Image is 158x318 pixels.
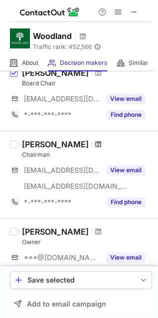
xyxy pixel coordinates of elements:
span: Traffic rank: # 52,566 [33,43,92,50]
div: [PERSON_NAME] [22,227,89,237]
button: Reveal Button [106,253,146,263]
img: ContactOut v5.3.10 [20,6,80,18]
div: Save selected [27,276,135,284]
span: [EMAIL_ADDRESS][DOMAIN_NAME] [24,166,100,175]
span: [EMAIL_ADDRESS][DOMAIN_NAME] [24,182,128,191]
span: About [22,59,38,67]
button: Reveal Button [106,110,146,120]
div: Chairman [22,150,152,159]
span: [EMAIL_ADDRESS][DOMAIN_NAME] [24,94,100,103]
h1: Woodland [33,30,72,42]
span: Similar [129,59,149,67]
img: 61177409fb4bd5b32e84926064a682df [10,28,30,48]
span: Decision makers [60,59,107,67]
button: Reveal Button [106,94,146,104]
span: Add to email campaign [27,300,106,308]
button: Reveal Button [106,165,146,175]
span: ***@[DOMAIN_NAME] [24,253,100,262]
button: Add to email campaign [10,295,152,313]
button: Reveal Button [106,197,146,207]
button: save-profile-one-click [10,271,152,289]
div: [PERSON_NAME] [22,68,89,78]
div: Owner [22,238,152,247]
div: [PERSON_NAME] [22,139,89,149]
div: Board Chair [22,79,152,88]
